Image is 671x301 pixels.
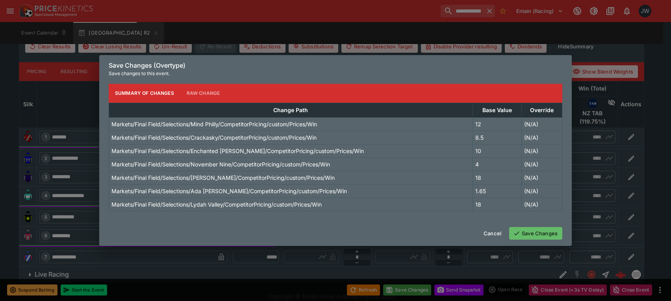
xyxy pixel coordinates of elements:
p: Markets/Final Field/Selections/[PERSON_NAME]/CompetitorPricing/custom/Prices/Win [111,174,335,182]
td: (N/A) [521,171,562,184]
p: Markets/Final Field/Selections/Crackasky/CompetitorPricing/custom/Prices/Win [111,133,317,142]
th: Base Value [473,103,521,117]
td: 18 [473,171,521,184]
td: 4 [473,157,521,171]
td: (N/A) [521,198,562,211]
button: Save Changes [509,227,562,240]
th: Override [521,103,562,117]
td: 10 [473,144,521,157]
p: Markets/Final Field/Selections/Lydah Valley/CompetitorPricing/custom/Prices/Win [111,200,322,209]
th: Change Path [109,103,473,117]
h6: Save Changes (Overtype) [109,61,562,70]
td: (N/A) [521,131,562,144]
button: Raw Change [180,84,226,103]
td: (N/A) [521,157,562,171]
td: (N/A) [521,144,562,157]
button: Summary of Changes [109,84,180,103]
td: 1.65 [473,184,521,198]
td: (N/A) [521,184,562,198]
p: Save changes to this event. [109,70,562,78]
button: Cancel [479,227,506,240]
p: Markets/Final Field/Selections/Mind Philly/CompetitorPricing/custom/Prices/Win [111,120,317,128]
td: 12 [473,117,521,131]
td: (N/A) [521,117,562,131]
td: 18 [473,198,521,211]
td: 8.5 [473,131,521,144]
p: Markets/Final Field/Selections/November Nine/CompetitorPricing/custom/Prices/Win [111,160,330,168]
p: Markets/Final Field/Selections/Enchanted [PERSON_NAME]/CompetitorPricing/custom/Prices/Win [111,147,364,155]
p: Markets/Final Field/Selections/Ada [PERSON_NAME]/CompetitorPricing/custom/Prices/Win [111,187,347,195]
